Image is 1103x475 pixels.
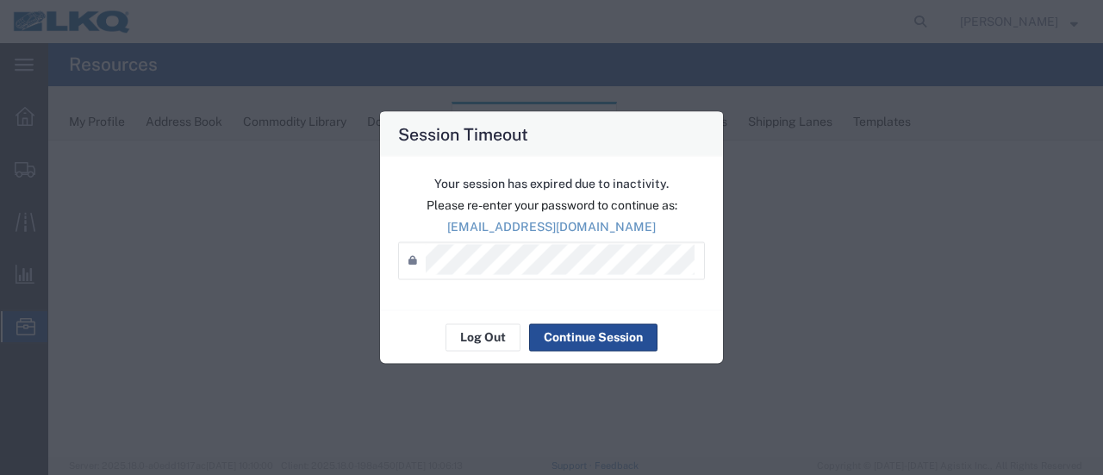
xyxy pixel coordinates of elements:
[398,196,705,214] p: Please re-enter your password to continue as:
[398,174,705,192] p: Your session has expired due to inactivity.
[398,121,528,146] h4: Session Timeout
[529,323,657,351] button: Continue Session
[446,323,520,351] button: Log Out
[398,217,705,235] p: [EMAIL_ADDRESS][DOMAIN_NAME]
